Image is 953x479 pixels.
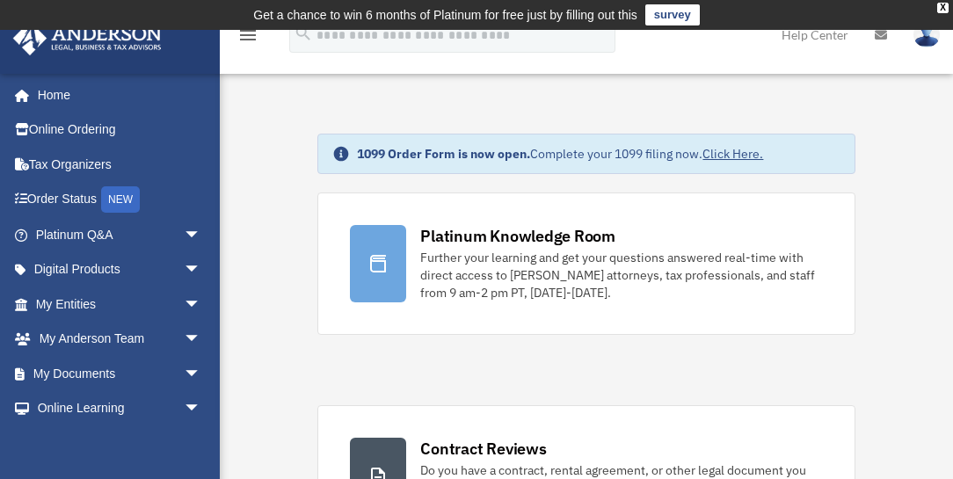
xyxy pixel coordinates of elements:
[12,252,228,287] a: Digital Productsarrow_drop_down
[357,145,763,163] div: Complete your 1099 filing now.
[12,77,219,112] a: Home
[184,356,219,392] span: arrow_drop_down
[12,391,228,426] a: Online Learningarrow_drop_down
[12,217,228,252] a: Platinum Q&Aarrow_drop_down
[937,3,949,13] div: close
[12,322,228,357] a: My Anderson Teamarrow_drop_down
[12,287,228,322] a: My Entitiesarrow_drop_down
[12,112,228,148] a: Online Ordering
[184,252,219,288] span: arrow_drop_down
[184,391,219,427] span: arrow_drop_down
[294,24,313,43] i: search
[184,322,219,358] span: arrow_drop_down
[357,146,530,162] strong: 1099 Order Form is now open.
[913,22,940,47] img: User Pic
[8,21,167,55] img: Anderson Advisors Platinum Portal
[184,287,219,323] span: arrow_drop_down
[12,356,228,391] a: My Documentsarrow_drop_down
[184,217,219,253] span: arrow_drop_down
[237,31,258,46] a: menu
[420,438,546,460] div: Contract Reviews
[645,4,700,25] a: survey
[12,182,228,218] a: Order StatusNEW
[12,147,228,182] a: Tax Organizers
[702,146,763,162] a: Click Here.
[420,225,615,247] div: Platinum Knowledge Room
[317,192,855,335] a: Platinum Knowledge Room Further your learning and get your questions answered real-time with dire...
[253,4,637,25] div: Get a chance to win 6 months of Platinum for free just by filling out this
[237,25,258,46] i: menu
[420,249,822,301] div: Further your learning and get your questions answered real-time with direct access to [PERSON_NAM...
[101,186,140,213] div: NEW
